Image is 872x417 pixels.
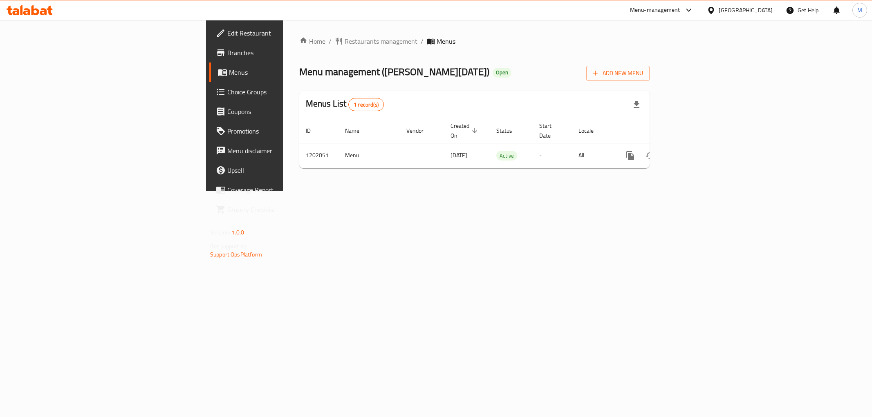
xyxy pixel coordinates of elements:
[210,249,262,260] a: Support.OpsPlatform
[209,23,352,43] a: Edit Restaurant
[593,68,643,78] span: Add New Menu
[493,69,511,76] span: Open
[209,121,352,141] a: Promotions
[210,227,230,238] span: Version:
[209,161,352,180] a: Upsell
[299,118,706,168] table: enhanced table
[421,36,424,46] li: /
[857,6,862,15] span: M
[227,146,345,156] span: Menu disclaimer
[231,227,244,238] span: 1.0.0
[209,102,352,121] a: Coupons
[338,143,400,168] td: Menu
[578,126,604,136] span: Locale
[586,66,650,81] button: Add New Menu
[451,121,480,140] span: Created On
[345,126,370,136] span: Name
[299,36,650,46] nav: breadcrumb
[437,36,455,46] span: Menus
[227,87,345,97] span: Choice Groups
[306,126,321,136] span: ID
[227,48,345,58] span: Branches
[345,36,417,46] span: Restaurants management
[621,146,640,165] button: more
[614,118,706,143] th: Actions
[640,146,660,165] button: Change Status
[227,185,345,195] span: Coverage Report
[348,98,384,111] div: Total records count
[719,6,773,15] div: [GEOGRAPHIC_DATA]
[627,95,646,114] div: Export file
[630,5,680,15] div: Menu-management
[533,143,572,168] td: -
[496,151,517,161] span: Active
[335,36,417,46] a: Restaurants management
[209,82,352,102] a: Choice Groups
[539,121,562,140] span: Start Date
[306,98,384,111] h2: Menus List
[299,62,489,81] span: Menu management ( [PERSON_NAME][DATE] )
[493,68,511,78] div: Open
[349,101,383,109] span: 1 record(s)
[227,205,345,214] span: Grocery Checklist
[406,126,434,136] span: Vendor
[227,165,345,175] span: Upsell
[209,62,352,82] a: Menus
[229,67,345,77] span: Menus
[451,150,467,161] span: [DATE]
[209,180,352,200] a: Coverage Report
[227,126,345,136] span: Promotions
[209,200,352,219] a: Grocery Checklist
[209,43,352,62] a: Branches
[227,107,345,116] span: Coupons
[210,241,248,252] span: Get support on:
[227,28,345,38] span: Edit Restaurant
[496,126,523,136] span: Status
[572,143,614,168] td: All
[209,141,352,161] a: Menu disclaimer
